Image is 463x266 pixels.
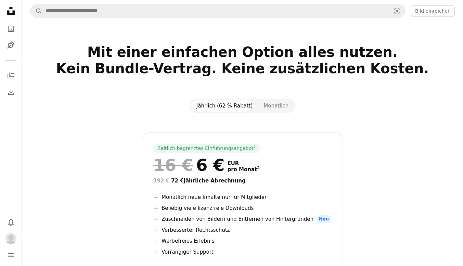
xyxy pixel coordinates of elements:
[153,178,169,184] span: 192 €
[254,145,256,149] sup: 1
[153,156,224,174] div: 6 €
[153,156,193,174] span: 16 €
[227,160,260,166] span: EUR
[4,38,18,52] a: Grafiken
[153,144,260,153] div: Zeitlich begrenztes Einführungsangebot
[411,5,455,16] button: Bild einreichen
[4,69,18,83] a: Kollektionen
[389,4,405,17] button: Visuelle Suche
[256,166,261,173] a: 2
[4,22,18,36] a: Fotos
[227,166,260,173] span: pro Monat
[153,204,332,212] li: Beliebig viele lizenzfreie Downloads
[257,166,260,170] sup: 2
[30,4,406,18] form: Finden Sie Bildmaterial auf der ganzen Webseite
[153,248,332,256] li: Vorrangiger Support
[316,215,332,223] span: Neu
[153,193,332,201] li: Monatlich neue Inhalte nur für Mitglieder
[153,226,332,234] li: Verbesserter Rechtsschutz
[252,145,257,152] a: 1
[30,4,42,17] button: Unsplash suchen
[153,177,332,185] div: 72 € jährliche Abrechnung
[153,237,332,245] li: Werbefreies Erlebnis
[191,100,258,112] button: Jährlich (62 % Rabatt)
[258,100,294,112] button: Monatlich
[4,215,18,229] button: Benachrichtigungen
[30,44,455,93] h2: Mit einer einfachen Option alles nutzen. Kein Bundle-Vertrag. Keine zusätzlichen Kosten.
[4,85,18,99] a: Bisherige Downloads
[4,248,18,262] button: Menü
[4,4,18,19] a: Startseite — Unsplash
[4,232,18,245] button: Profil
[153,215,332,223] li: Zuschneiden von Bildern und Entfernen von Hintergründen
[5,233,16,244] img: Avatar von Benutzer Philine Patzig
